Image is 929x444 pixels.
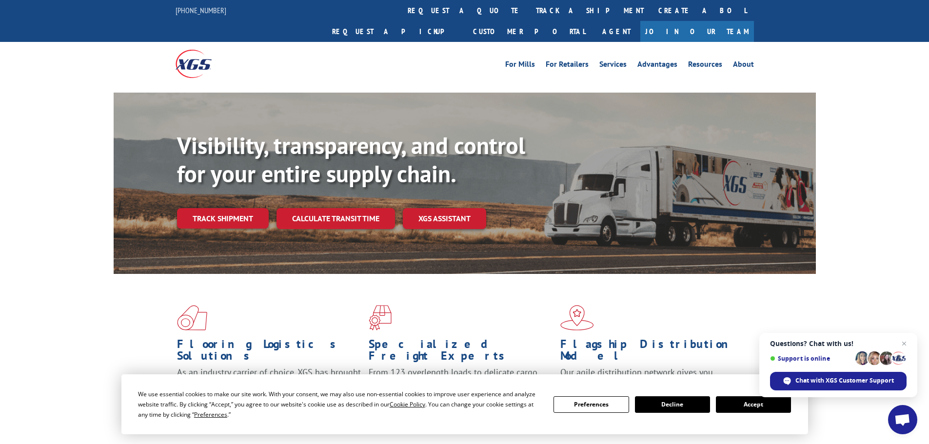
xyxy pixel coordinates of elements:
h1: Specialized Freight Experts [369,338,553,367]
button: Decline [635,396,710,413]
span: Close chat [898,338,910,349]
a: Services [599,60,627,71]
a: Advantages [637,60,677,71]
span: Our agile distribution network gives you nationwide inventory management on demand. [560,367,740,389]
a: For Retailers [546,60,589,71]
div: Cookie Consent Prompt [121,374,808,434]
a: Resources [688,60,722,71]
img: xgs-icon-focused-on-flooring-red [369,305,392,330]
a: Customer Portal [466,21,593,42]
b: Visibility, transparency, and control for your entire supply chain. [177,130,525,189]
h1: Flooring Logistics Solutions [177,338,361,367]
span: Support is online [770,355,852,362]
a: About [733,60,754,71]
span: Chat with XGS Customer Support [795,376,894,385]
div: We use essential cookies to make our site work. With your consent, we may also use non-essential ... [138,389,542,420]
p: From 123 overlength loads to delicate cargo, our experienced staff knows the best way to move you... [369,367,553,410]
a: Track shipment [177,208,269,229]
span: Cookie Policy [390,400,425,408]
span: Preferences [194,410,227,419]
button: Preferences [553,396,629,413]
a: [PHONE_NUMBER] [176,5,226,15]
a: Request a pickup [325,21,466,42]
span: Questions? Chat with us! [770,340,907,347]
a: Join Our Team [640,21,754,42]
img: xgs-icon-total-supply-chain-intelligence-red [177,305,207,330]
a: For Mills [505,60,535,71]
span: As an industry carrier of choice, XGS has brought innovation and dedication to flooring logistics... [177,367,361,401]
div: Open chat [888,405,917,434]
a: Agent [593,21,640,42]
img: xgs-icon-flagship-distribution-model-red [560,305,594,330]
button: Accept [716,396,791,413]
h1: Flagship Distribution Model [560,338,745,367]
a: Calculate transit time [277,208,395,229]
a: XGS ASSISTANT [403,208,486,229]
div: Chat with XGS Customer Support [770,372,907,390]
